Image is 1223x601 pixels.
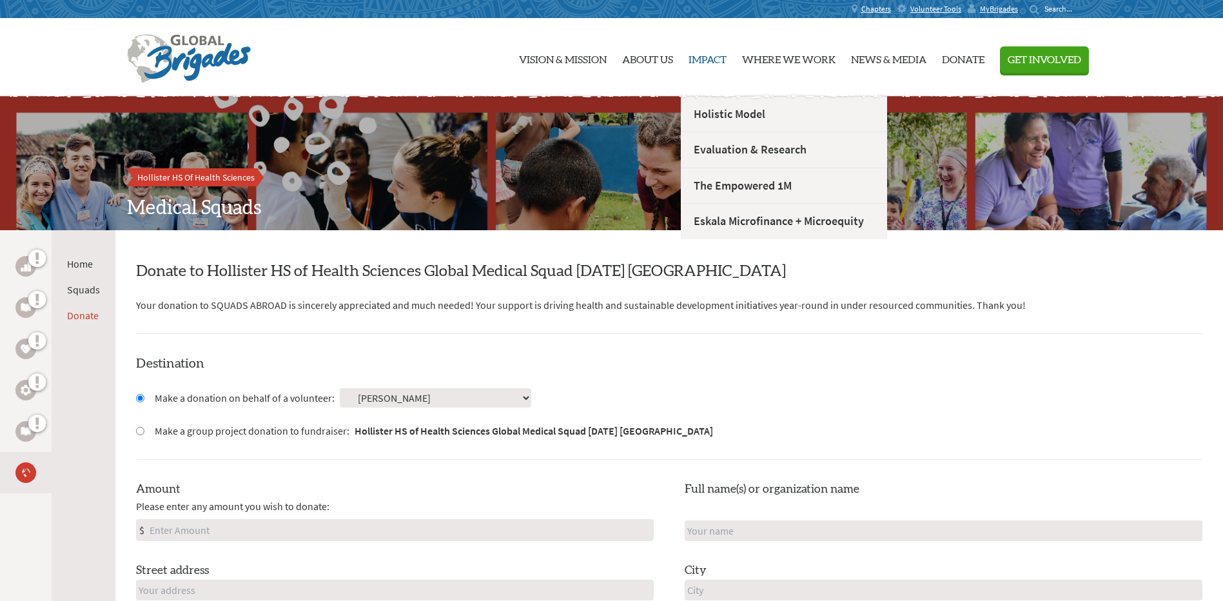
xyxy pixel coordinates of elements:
a: STEM [15,380,36,400]
label: Amount [136,480,181,498]
img: Impact [21,427,31,436]
li: Home [67,256,100,271]
span: Volunteer Tools [910,4,961,14]
span: Get Involved [1008,55,1081,65]
label: Full name(s) or organization name [685,480,859,498]
img: Education [21,303,31,312]
a: Health [15,339,36,359]
label: Make a group project donation to fundraiser: [155,423,713,438]
a: About Us [622,24,673,91]
a: Hollister HS Of Health Sciences [127,168,265,186]
a: Business [15,256,36,277]
strong: Hollister HS of Health Sciences Global Medical Squad [DATE] [GEOGRAPHIC_DATA] [355,424,713,437]
span: Please enter any amount you wish to donate: [136,498,329,514]
a: Donate [67,309,99,322]
a: Holistic Model [681,96,887,132]
a: Evaluation & Research [681,132,887,168]
img: Medical [21,468,31,478]
a: Vision & Mission [519,24,607,91]
a: Impact [689,24,727,91]
img: Global Brigades Logo [127,34,251,83]
span: Hollister HS Of Health Sciences [137,172,255,183]
div: $ [137,520,147,540]
li: Donate [67,308,100,323]
li: Squads [67,282,100,297]
a: Education [15,297,36,318]
input: Search... [1044,4,1081,14]
span: Chapters [861,4,891,14]
label: City [685,562,707,580]
a: Impact [15,421,36,442]
a: Donate [942,24,984,91]
a: News & Media [851,24,926,91]
label: Street address [136,562,209,580]
input: Your name [685,520,1202,541]
p: Your donation to SQUADS ABROAD is sincerely appreciated and much needed! Your support is driving ... [136,297,1202,313]
h2: Donate to Hollister HS of Health Sciences Global Medical Squad [DATE] [GEOGRAPHIC_DATA] [136,261,1202,282]
a: Home [67,257,93,270]
input: Your address [136,580,654,600]
input: Enter Amount [147,520,653,540]
a: Where We Work [742,24,836,91]
img: STEM [21,385,31,395]
h2: Medical Squads [127,197,1097,220]
label: Make a donation on behalf of a volunteer: [155,390,335,406]
a: Squads [67,283,100,296]
span: MyBrigades [980,4,1018,14]
a: Medical [15,462,36,483]
input: City [685,580,1202,600]
img: Health [21,344,31,353]
h4: Destination [136,355,1202,373]
button: Get Involved [1000,46,1089,73]
a: The Empowered 1M [681,168,887,204]
img: Business [21,261,31,271]
a: Eskala Microfinance + Microequity [681,203,887,239]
